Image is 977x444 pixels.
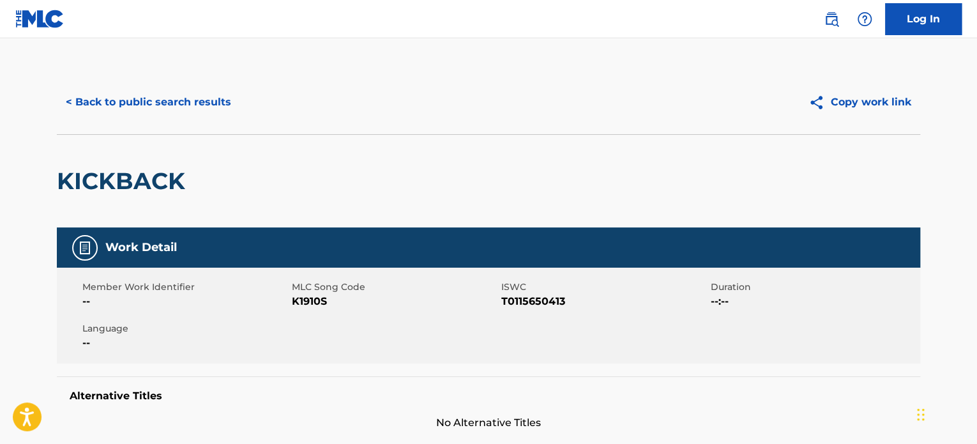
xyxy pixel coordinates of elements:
div: Help [852,6,877,32]
span: --:-- [711,294,917,309]
iframe: Chat Widget [913,383,977,444]
a: Log In [885,3,962,35]
span: No Alternative Titles [57,415,920,431]
img: help [857,11,872,27]
button: < Back to public search results [57,86,240,118]
span: K1910S [292,294,498,309]
h5: Alternative Titles [70,390,907,402]
span: Member Work Identifier [82,280,289,294]
span: -- [82,294,289,309]
span: Language [82,322,289,335]
div: Drag [917,395,925,434]
span: ISWC [501,280,708,294]
img: MLC Logo [15,10,64,28]
img: search [824,11,839,27]
img: Copy work link [808,95,831,111]
span: T0115650413 [501,294,708,309]
h2: KICKBACK [57,167,192,195]
button: Copy work link [799,86,920,118]
span: Duration [711,280,917,294]
span: MLC Song Code [292,280,498,294]
span: -- [82,335,289,351]
h5: Work Detail [105,240,177,255]
a: Public Search [819,6,844,32]
img: Work Detail [77,240,93,256]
